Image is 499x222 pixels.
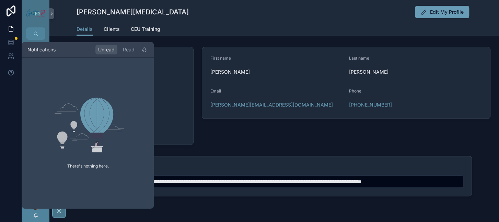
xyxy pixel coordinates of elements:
span: Phone [349,88,361,94]
h1: Notifications [27,46,56,53]
img: App logo [26,9,45,18]
div: Read [120,45,137,54]
span: Email [210,88,221,94]
span: Details [77,26,93,33]
span: Edit My Profile [430,9,464,15]
a: [PHONE_NUMBER] [349,101,392,108]
a: Clients [104,23,120,37]
div: scrollable content [22,40,49,189]
span: [PERSON_NAME] [210,69,343,75]
a: CEU Training [131,23,160,37]
span: Last name [349,56,369,61]
button: Edit My Profile [415,6,469,18]
span: [PERSON_NAME] [349,69,482,75]
a: [PERSON_NAME][EMAIL_ADDRESS][DOMAIN_NAME] [210,101,333,108]
span: Clients [104,26,120,33]
span: CEU Training [131,26,160,33]
h1: [PERSON_NAME][MEDICAL_DATA] [77,7,189,17]
p: There's nothing here. [62,158,114,174]
div: Unread [95,45,117,54]
a: Details [77,23,93,36]
span: First name [210,56,231,61]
